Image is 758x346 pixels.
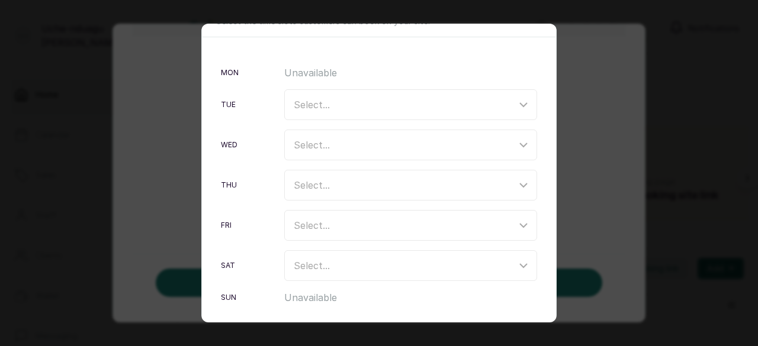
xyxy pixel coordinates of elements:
[221,261,235,270] span: sat
[221,68,239,77] span: mon
[294,179,330,191] span: Select...
[294,99,330,111] span: Select...
[294,139,330,151] span: Select...
[221,180,237,190] span: thu
[294,219,330,231] span: Select...
[221,293,236,302] span: sun
[284,66,337,80] span: Unavailable
[284,290,337,305] span: Unavailable
[221,221,232,230] span: fri
[294,260,330,271] span: Select...
[221,100,236,109] span: tue
[221,140,237,150] span: wed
